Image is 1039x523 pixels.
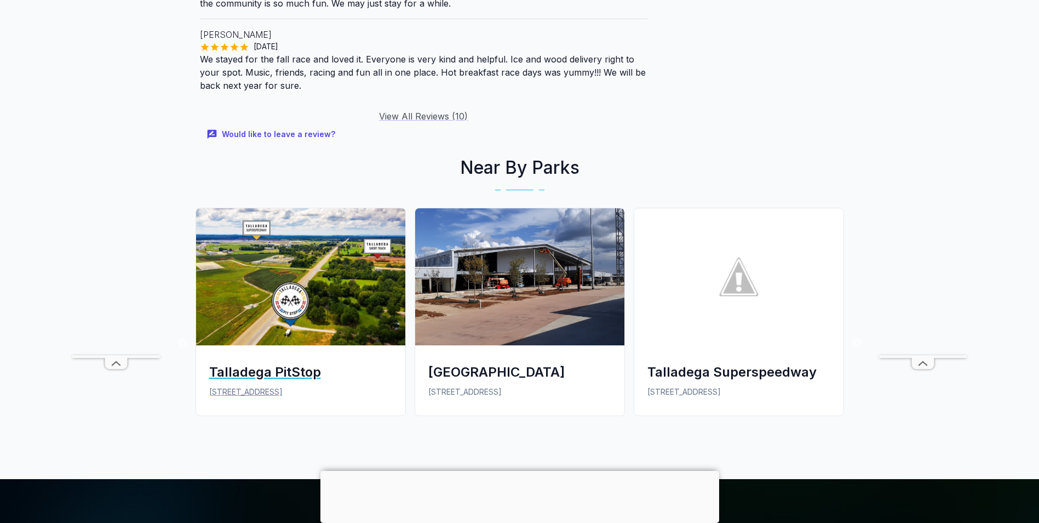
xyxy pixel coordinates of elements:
[647,386,830,398] p: [STREET_ADDRESS]
[629,208,848,424] a: Talladega SuperspeedwayTalladega Superspeedway[STREET_ADDRESS]
[428,363,611,381] div: [GEOGRAPHIC_DATA]
[72,26,160,355] iframe: Advertisement
[200,123,344,146] button: Would like to leave a review?
[177,338,188,349] button: Previous
[191,155,848,181] h2: Near By Parks
[196,208,405,345] img: Talladega PitStop
[249,41,283,52] span: [DATE]
[191,208,410,424] a: Talladega PitStopTalladega PitStop[STREET_ADDRESS]
[634,208,843,345] img: Talladega Superspeedway
[879,26,967,355] iframe: Advertisement
[209,363,392,381] div: Talladega PitStop
[200,28,648,41] p: [PERSON_NAME]
[647,363,830,381] div: Talladega Superspeedway
[209,386,392,398] p: [STREET_ADDRESS]
[428,386,611,398] p: [STREET_ADDRESS]
[415,208,624,345] img: Talladega Infield Orange Campground
[320,471,719,520] iframe: Advertisement
[379,111,468,122] a: View All Reviews (10)
[200,53,648,92] p: We stayed for the fall race and loved it. Everyone is very kind and helpful. Ice and wood deliver...
[410,208,629,424] a: Talladega Infield Orange Campground[GEOGRAPHIC_DATA][STREET_ADDRESS]
[851,338,862,349] button: Next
